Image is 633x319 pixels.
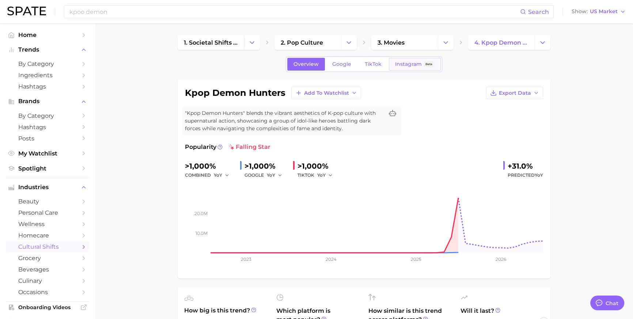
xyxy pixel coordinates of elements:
[274,35,341,50] a: 2. pop culture
[185,89,285,97] h1: kpop demon hunters
[6,121,89,133] a: Hashtags
[6,182,89,193] button: Industries
[18,221,77,228] span: wellness
[18,60,77,67] span: by Category
[508,160,543,172] div: +31.0%
[18,124,77,131] span: Hashtags
[6,29,89,41] a: Home
[18,46,77,53] span: Trends
[570,7,628,16] button: ShowUS Market
[297,171,338,180] div: TIKTOK
[178,35,244,50] a: 1. societal shifts & culture
[185,162,216,170] span: >1,000%
[185,143,216,151] span: Popularity
[326,58,357,71] a: Google
[496,256,506,262] tspan: 2026
[395,61,422,67] span: Instagram
[425,61,432,67] span: Beta
[378,39,405,46] span: 3. movies
[18,165,77,172] span: Spotlight
[214,171,230,180] button: YoY
[245,171,287,180] div: GOOGLE
[6,110,89,121] a: by Category
[6,148,89,159] a: My Watchlist
[6,196,89,207] a: beauty
[332,61,351,67] span: Google
[6,302,89,313] a: Onboarding Videos
[293,61,319,67] span: Overview
[474,39,528,46] span: 4. kpop demon hunters
[6,58,89,70] a: by Category
[69,5,520,18] input: Search here for a brand, industry, or ingredient
[341,35,357,50] button: Change Category
[6,252,89,264] a: grocery
[18,232,77,239] span: homecare
[6,286,89,298] a: occasions
[304,90,349,96] span: Add to Watchlist
[438,35,454,50] button: Change Category
[18,198,77,205] span: beauty
[6,230,89,241] a: homecare
[287,58,325,71] a: Overview
[214,172,222,178] span: YoY
[18,266,77,273] span: beverages
[6,70,89,81] a: Ingredients
[508,171,543,180] span: Predicted
[18,112,77,119] span: by Category
[18,209,77,216] span: personal care
[184,39,238,46] span: 1. societal shifts & culture
[6,133,89,144] a: Posts
[590,10,618,14] span: US Market
[18,277,77,284] span: culinary
[18,289,77,296] span: occasions
[411,256,421,262] tspan: 2025
[535,172,543,178] span: YoY
[18,135,77,142] span: Posts
[245,162,276,170] span: >1,000%
[6,264,89,275] a: beverages
[572,10,588,14] span: Show
[499,90,531,96] span: Export Data
[535,35,550,50] button: Change Category
[185,171,234,180] div: combined
[18,243,77,250] span: cultural shifts
[228,143,270,151] span: falling star
[185,109,384,132] span: "Kpop Demon Hunters" blends the vibrant aesthetics of K-pop culture with supernatural action, sho...
[317,172,326,178] span: YoY
[241,256,251,262] tspan: 2023
[6,218,89,230] a: wellness
[359,58,388,71] a: TikTok
[317,171,333,180] button: YoY
[291,87,361,99] button: Add to Watchlist
[18,255,77,262] span: grocery
[365,61,382,67] span: TikTok
[6,207,89,218] a: personal care
[6,163,89,174] a: Spotlight
[6,44,89,55] button: Trends
[6,275,89,286] a: culinary
[281,39,323,46] span: 2. pop culture
[486,87,543,99] button: Export Data
[528,8,549,15] span: Search
[228,144,234,150] img: falling star
[267,171,283,180] button: YoY
[371,35,438,50] a: 3. movies
[389,58,441,71] a: InstagramBeta
[7,7,46,15] img: SPATE
[18,31,77,38] span: Home
[18,304,77,311] span: Onboarding Videos
[6,241,89,252] a: cultural shifts
[18,184,77,191] span: Industries
[6,96,89,107] button: Brands
[244,35,260,50] button: Change Category
[18,83,77,90] span: Hashtags
[18,72,77,79] span: Ingredients
[267,172,275,178] span: YoY
[18,150,77,157] span: My Watchlist
[6,81,89,92] a: Hashtags
[326,256,337,262] tspan: 2024
[297,162,329,170] span: >1,000%
[18,98,77,105] span: Brands
[468,35,535,50] a: 4. kpop demon hunters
